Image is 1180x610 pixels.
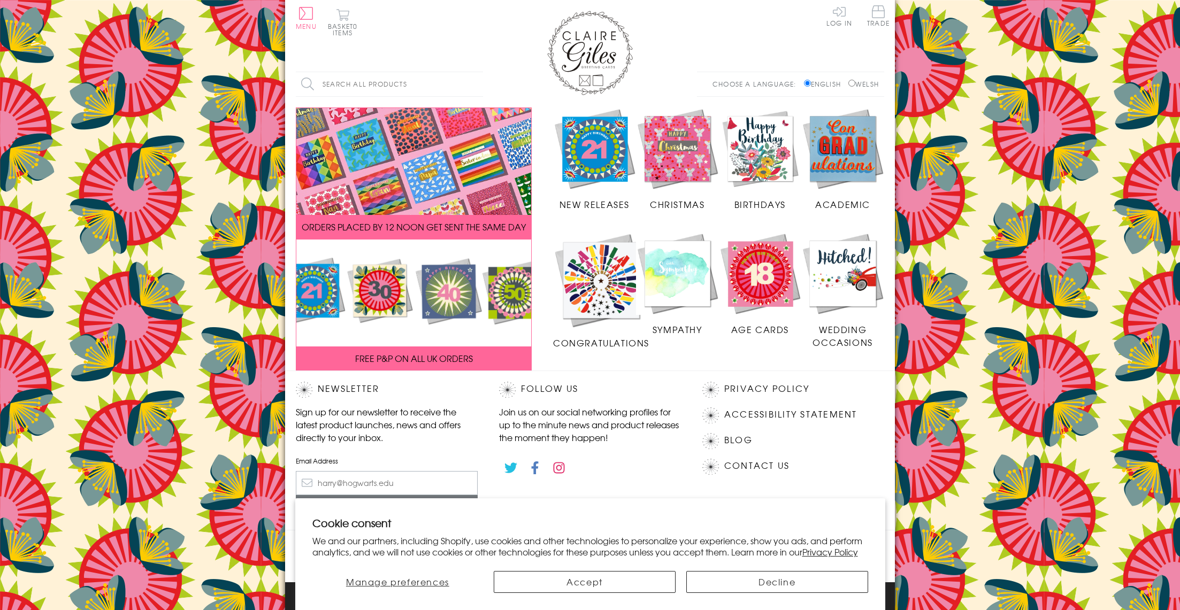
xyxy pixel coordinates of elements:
h2: Follow Us [499,382,681,398]
a: Wedding Occasions [801,232,884,349]
span: 0 items [333,21,357,37]
label: Welsh [848,79,879,89]
button: Accept [494,571,676,593]
button: Decline [686,571,868,593]
span: Christmas [650,198,704,211]
input: Welsh [848,80,855,87]
label: English [804,79,846,89]
button: Basket0 items [328,9,357,36]
span: Manage preferences [346,575,449,588]
p: Sign up for our newsletter to receive the latest product launches, news and offers directly to yo... [296,405,478,444]
h2: Newsletter [296,382,478,398]
span: Birthdays [734,198,786,211]
a: Congratulations [553,232,649,349]
span: FREE P&P ON ALL UK ORDERS [355,352,473,365]
a: Contact Us [724,459,790,473]
span: ORDERS PLACED BY 12 NOON GET SENT THE SAME DAY [302,220,526,233]
a: New Releases [553,107,636,211]
img: Claire Giles Greetings Cards [547,11,633,95]
a: Privacy Policy [802,545,858,558]
span: Age Cards [731,323,789,336]
span: Academic [815,198,870,211]
p: We and our partners, including Shopify, use cookies and other technologies to personalize your ex... [312,535,868,558]
input: harry@hogwarts.edu [296,471,478,495]
a: Blog [724,433,753,447]
button: Menu [296,7,317,29]
a: Privacy Policy [724,382,809,396]
a: Log In [826,5,852,26]
input: Search [472,72,483,96]
h2: Cookie consent [312,515,868,530]
a: Accessibility Statement [724,407,857,422]
label: Email Address [296,456,478,466]
a: Christmas [636,107,719,211]
span: Trade [867,5,890,26]
span: Menu [296,21,317,31]
span: New Releases [560,198,630,211]
span: Wedding Occasions [813,323,872,349]
a: Academic [801,107,884,211]
span: Sympathy [653,323,702,336]
span: Congratulations [553,336,649,349]
a: Trade [867,5,890,28]
input: English [804,80,811,87]
input: Subscribe [296,495,478,519]
button: Manage preferences [312,571,483,593]
a: Age Cards [719,232,802,336]
a: Birthdays [719,107,802,211]
p: Choose a language: [712,79,802,89]
p: Join us on our social networking profiles for up to the minute news and product releases the mome... [499,405,681,444]
a: Sympathy [636,232,719,336]
input: Search all products [296,72,483,96]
